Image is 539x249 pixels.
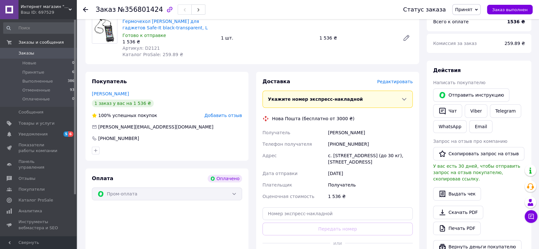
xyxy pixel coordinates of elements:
span: Принят [455,7,472,12]
span: Редактировать [377,79,413,84]
span: Оценочная стоимость [262,194,314,199]
span: Панель управления [18,159,59,170]
button: Заказ выполнен [487,5,533,14]
span: Всего к оплате [433,19,469,24]
button: Email [469,120,492,133]
span: Покупатели [18,187,45,192]
span: Артикул: D2121 [122,46,160,51]
span: Принятые [22,70,44,75]
button: Чат [433,104,462,118]
span: Добавить отзыв [204,113,242,118]
span: 259.89 ₴ [505,41,525,46]
div: 1 заказ у вас на 1 536 ₴ [92,99,154,107]
a: [PERSON_NAME] [92,91,129,96]
span: У вас есть 30 дней, чтобы отправить запрос на отзыв покупателю, скопировав ссылку. [433,164,520,181]
span: Действия [433,67,461,73]
div: Статус заказа [403,6,446,13]
span: Заказ [96,6,116,13]
span: или [330,240,345,246]
span: Укажите номер экспресс-накладной [268,97,363,102]
div: [PHONE_NUMBER] [98,135,140,142]
div: Нова Пошта (бесплатно от 3000 ₴) [270,115,356,122]
span: Интернет магазин "Premium Bike" [21,4,69,10]
b: 1536 ₴ [507,19,525,24]
div: 1 536 ₴ [122,39,216,45]
span: Показатели работы компании [18,142,59,154]
span: №356801424 [118,6,163,13]
span: Дата отправки [262,171,298,176]
span: Отмененные [22,87,50,93]
button: Отправить инструкцию [433,88,509,102]
div: [PERSON_NAME] [327,127,414,138]
a: WhatsApp [433,120,467,133]
span: Управление сайтом [18,236,59,247]
span: Запрос на отзыв про компанию [433,139,507,144]
span: 100% [98,113,111,118]
span: Получатель [262,130,290,135]
span: Уведомления [18,131,48,137]
button: Чат с покупателем [525,210,537,223]
span: Написать покупателю [433,80,485,85]
span: Готово к отправке [122,33,166,38]
span: 6 [68,131,73,137]
button: Скопировать запрос на отзыв [433,147,524,160]
span: Доставка [262,78,290,84]
span: 386 [68,78,74,84]
a: Редактировать [400,32,413,44]
div: Ваш ID: 697529 [21,10,77,15]
div: [DATE] [327,168,414,179]
img: Гермочехол Ortlieb для гаджетов Safe-It black-transparent, L [92,18,117,43]
span: 6 [72,70,74,75]
span: Оплаченные [22,96,50,102]
span: Новые [22,60,36,66]
span: Телефон получателя [262,142,312,147]
span: Отзывы [18,176,35,181]
span: 0 [72,96,74,102]
div: [PHONE_NUMBER] [327,138,414,150]
input: Поиск [3,22,75,34]
span: Каталог ProSale: 259.89 ₴ [122,52,183,57]
span: Заказы [18,50,34,56]
div: Оплачено [208,175,242,182]
span: Оплата [92,175,113,181]
span: Инструменты вебмастера и SEO [18,219,59,231]
a: Viber [465,104,487,118]
span: Сообщения [18,109,43,115]
span: Заказ выполнен [492,7,528,12]
div: 1 шт. [218,33,317,42]
div: успешных покупок [92,112,157,119]
input: Номер экспресс-накладной [262,207,413,220]
div: 1 536 ₴ [317,33,397,42]
div: Получатель [327,179,414,191]
a: Печать PDF [433,222,481,235]
span: Выполненные [22,78,53,84]
div: 1 536 ₴ [327,191,414,202]
span: Адрес [262,153,277,158]
a: Скачать PDF [433,206,483,219]
span: [PERSON_NAME][EMAIL_ADDRESS][DOMAIN_NAME] [98,124,213,129]
span: Заказы и сообщения [18,40,64,45]
div: с. [STREET_ADDRESS] (до 30 кг), [STREET_ADDRESS] [327,150,414,168]
span: Аналитика [18,208,42,214]
span: Каталог ProSale [18,197,53,203]
span: 93 [70,87,74,93]
div: Вернуться назад [83,6,88,13]
a: Telegram [490,104,521,118]
button: Выдать чек [433,187,481,201]
span: Товары и услуги [18,121,55,126]
span: Комиссия за заказ [433,41,477,46]
span: Покупатель [92,78,127,84]
span: 0 [72,60,74,66]
span: 5 [63,131,69,137]
span: Плательщик [262,182,292,187]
